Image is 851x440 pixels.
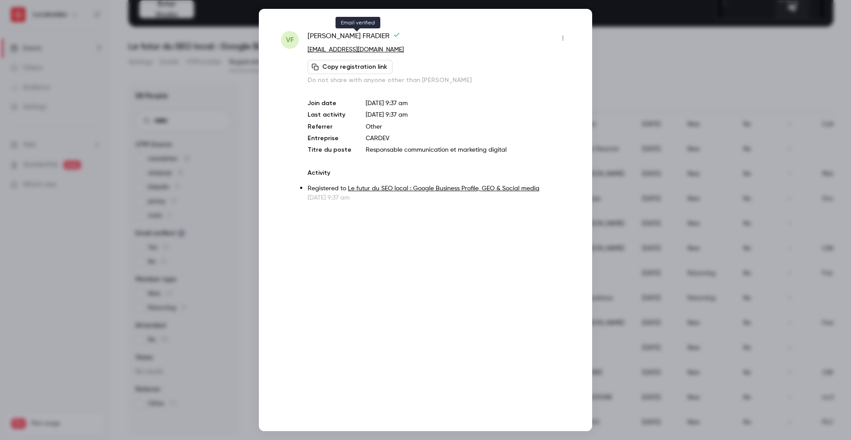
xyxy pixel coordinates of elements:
[308,76,570,85] p: Do not share with anyone other than [PERSON_NAME]
[308,169,570,177] p: Activity
[308,31,400,45] span: [PERSON_NAME] FRADIER
[308,99,351,108] p: Join date
[366,134,570,143] p: CARDEV
[308,134,351,143] p: Entreprise
[366,99,570,108] p: [DATE] 9:37 am
[308,110,351,120] p: Last activity
[286,35,294,45] span: VF
[308,145,351,154] p: Titre du poste
[308,47,404,53] a: [EMAIL_ADDRESS][DOMAIN_NAME]
[366,112,408,118] span: [DATE] 9:37 am
[366,145,570,154] p: Responsable communication et marketing digital
[366,122,570,131] p: Other
[308,184,570,193] p: Registered to
[308,193,570,202] p: [DATE] 9:37 am
[308,60,393,74] button: Copy registration link
[308,122,351,131] p: Referrer
[348,185,539,192] a: Le futur du SEO local : Google Business Profile, GEO & Social media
